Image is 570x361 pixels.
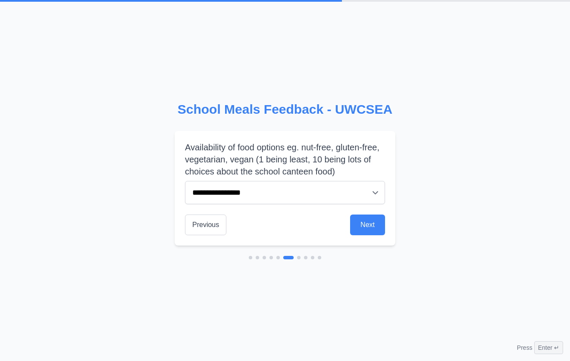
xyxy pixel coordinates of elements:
div: Press [517,341,563,354]
label: Availability of food options eg. nut-free, gluten-free, vegetarian, vegan (1 being least, 10 bein... [185,141,385,177]
button: Previous [185,215,226,235]
h2: School Meals Feedback - UWCSEA [175,102,395,117]
span: Enter ↵ [534,341,563,354]
button: Next [350,215,385,235]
